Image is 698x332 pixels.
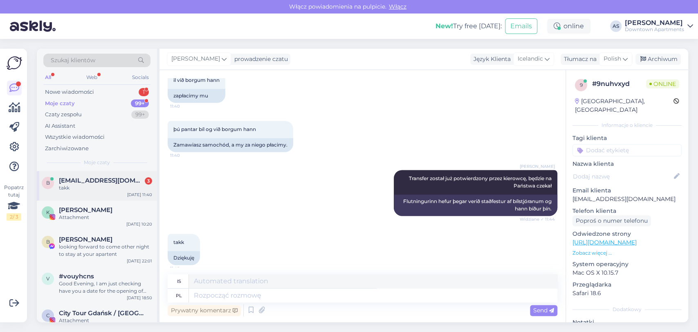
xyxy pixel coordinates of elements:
[572,215,651,226] div: Poproś o numer telefonu
[7,184,21,221] div: Popatrz tutaj
[84,159,110,166] span: Moje czaty
[46,239,50,245] span: B
[45,133,105,141] div: Wszystkie wiadomości
[572,230,682,238] p: Odwiedzone strony
[168,251,200,265] div: Dziękuję
[168,138,293,152] div: Zamawiasz samochód, a my za niego płacimy.
[59,243,152,258] div: looking forward to come other night to stay at your apartent
[547,19,590,34] div: online
[572,195,682,203] p: [EMAIL_ADDRESS][DOMAIN_NAME]
[572,160,682,168] p: Nazwa klienta
[45,111,82,119] div: Czaty zespołu
[171,54,220,63] span: [PERSON_NAME]
[45,88,94,96] div: Nowe wiadomości
[231,55,288,63] div: prowadzenie czatu
[46,180,50,186] span: b
[59,317,152,324] div: Attachment
[575,97,673,114] div: [GEOGRAPHIC_DATA], [GEOGRAPHIC_DATA]
[435,22,453,30] b: New!
[168,305,241,316] div: Prywatny komentarz
[173,239,184,245] span: takk
[7,55,22,71] img: Askly Logo
[176,289,182,303] div: pl
[573,172,672,181] input: Dodaj nazwę
[572,318,682,327] p: Notatki
[59,214,152,221] div: Attachment
[45,122,75,130] div: AI Assistant
[46,276,49,282] span: v
[59,273,94,280] span: #vouyhcns
[7,213,21,221] div: 2 / 3
[470,55,511,63] div: Język Klienta
[59,236,112,243] span: Björk Tryggvadóttir
[59,309,144,317] span: City Tour Gdańsk / Danzig 🇵🇱
[59,177,144,184] span: bjorktry55@gmail.com
[572,186,682,195] p: Email klienta
[130,72,150,83] div: Socials
[572,260,682,269] p: System operacyjny
[127,192,152,198] div: [DATE] 11:40
[533,307,554,314] span: Send
[170,152,201,158] span: 11:40
[625,26,684,33] div: Downtown Apartments
[177,274,181,288] div: is
[572,249,682,257] p: Zobacz więcej ...
[572,289,682,298] p: Safari 18.6
[43,72,53,83] div: All
[394,194,557,216] div: Flutningurinn hefur þegar verið staðfestur af bílstjóranum og hann bíður þín.
[572,134,682,142] p: Tagi klienta
[85,72,99,83] div: Web
[572,144,682,156] input: Dodać etykietę
[59,280,152,295] div: Good Evening, I am just checking have you a date for the opening of booking for [DATE]?
[580,82,583,88] span: 9
[572,239,637,246] a: [URL][DOMAIN_NAME]
[520,163,555,169] span: [PERSON_NAME]
[409,175,553,189] span: Transfer został już potwierdzony przez kierowcę, będzie na Państwa czekał
[625,20,684,26] div: [PERSON_NAME]
[139,88,149,96] div: 1
[45,99,75,108] div: Moje czaty
[646,79,679,88] span: Online
[610,20,622,32] div: AS
[592,79,646,89] div: # 9nuhvxyd
[635,54,681,65] div: Archiwum
[561,55,597,63] div: Tłumacz na
[518,54,543,63] span: Icelandic
[127,258,152,264] div: [DATE] 22:01
[131,99,149,108] div: 99+
[173,126,256,132] span: þú pantar bíl og við borgum hann
[572,306,682,313] div: Dodatkowy
[572,269,682,277] p: Mac OS X 10.15.7
[131,111,149,119] div: 99+
[145,177,152,185] div: 3
[505,18,537,34] button: Emails
[59,206,112,214] span: Karolina Regulska
[51,56,95,65] span: Szukaj klientów
[170,265,201,271] span: 11:48
[46,312,50,318] span: C
[168,89,225,103] div: zapłacimy mu
[435,21,502,31] div: Try free [DATE]:
[572,280,682,289] p: Przeglądarka
[173,77,220,83] span: il við borgum hann
[126,221,152,227] div: [DATE] 10:20
[604,54,621,63] span: Polish
[170,103,201,109] span: 11:40
[572,122,682,129] div: Informacje o kliencie
[520,216,555,222] span: Widziane ✓ 11:44
[59,184,152,192] div: takk
[45,145,89,153] div: Zarchiwizowane
[625,20,693,33] a: [PERSON_NAME]Downtown Apartments
[386,3,409,10] span: Włącz
[572,207,682,215] p: Telefon klienta
[46,209,50,215] span: K
[127,295,152,301] div: [DATE] 18:50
